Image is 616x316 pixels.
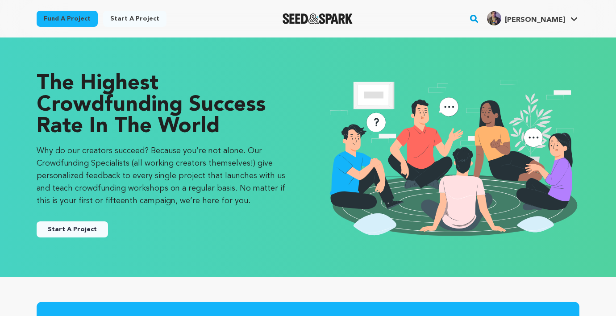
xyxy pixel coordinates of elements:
p: The Highest Crowdfunding Success Rate in the World [37,73,290,137]
img: Seed&Spark Logo Dark Mode [283,13,353,24]
a: Start a project [103,11,166,27]
p: Why do our creators succeed? Because you’re not alone. Our Crowdfunding Specialists (all working ... [37,145,290,207]
a: Fund a project [37,11,98,27]
span: [PERSON_NAME] [505,17,565,24]
div: Russell I.'s Profile [487,11,565,25]
img: seedandspark start project illustration image [326,73,579,241]
button: Start A Project [37,221,108,237]
a: Russell I.'s Profile [485,9,579,25]
img: 8e933eb9f5644dcd.jpg [487,11,501,25]
a: Seed&Spark Homepage [283,13,353,24]
span: Russell I.'s Profile [485,9,579,28]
